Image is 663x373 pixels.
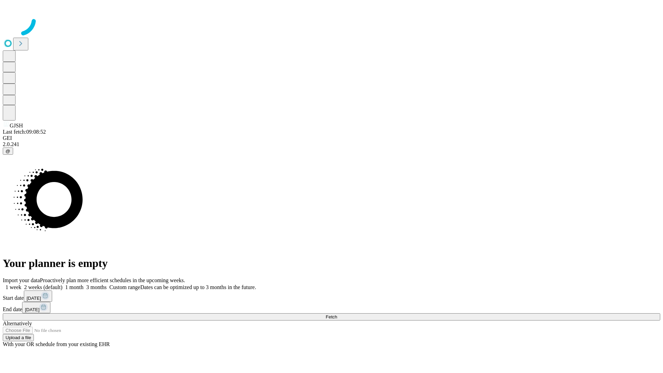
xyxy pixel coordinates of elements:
[3,334,34,341] button: Upload a file
[3,257,660,270] h1: Your planner is empty
[25,307,39,312] span: [DATE]
[27,296,41,301] span: [DATE]
[22,302,50,313] button: [DATE]
[3,141,660,147] div: 2.0.241
[3,147,13,155] button: @
[3,129,46,135] span: Last fetch: 09:08:52
[65,284,84,290] span: 1 month
[6,149,10,154] span: @
[3,277,40,283] span: Import your data
[3,302,660,313] div: End date
[3,321,32,326] span: Alternatively
[326,314,337,319] span: Fetch
[6,284,21,290] span: 1 week
[24,290,52,302] button: [DATE]
[3,313,660,321] button: Fetch
[3,290,660,302] div: Start date
[10,123,23,128] span: GJSH
[140,284,256,290] span: Dates can be optimized up to 3 months in the future.
[3,341,110,347] span: With your OR schedule from your existing EHR
[40,277,185,283] span: Proactively plan more efficient schedules in the upcoming weeks.
[86,284,107,290] span: 3 months
[3,135,660,141] div: GEI
[24,284,63,290] span: 2 weeks (default)
[109,284,140,290] span: Custom range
